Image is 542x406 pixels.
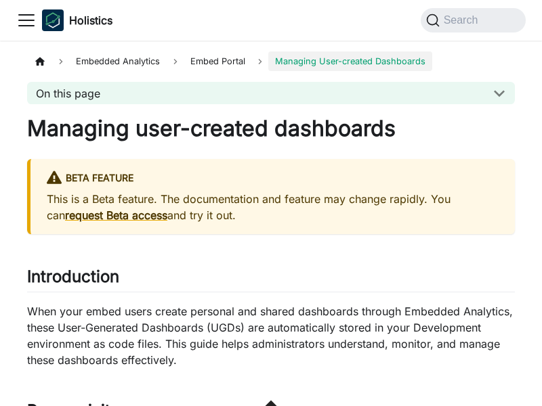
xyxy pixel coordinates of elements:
nav: Breadcrumbs [27,51,515,71]
h2: Introduction [27,267,515,292]
span: Managing User-created Dashboards [268,51,432,71]
b: Holistics [69,12,112,28]
a: request Beta access [65,208,167,222]
a: Embed Portal [184,51,252,71]
a: Home page [27,51,53,71]
img: Holistics [42,9,64,31]
a: HolisticsHolisticsHolistics [42,9,112,31]
span: Embed Portal [190,56,245,66]
div: BETA FEATURE [47,170,499,187]
button: On this page [27,82,515,104]
span: Search [440,14,486,26]
h1: Managing user-created dashboards [27,115,515,142]
button: Search (Command+K) [421,8,526,32]
p: When your embed users create personal and shared dashboards through Embedded Analytics, these Use... [27,303,515,368]
button: Toggle navigation bar [16,10,37,30]
p: This is a Beta feature. The documentation and feature may change rapidly. You can and try it out. [47,191,499,223]
span: Embedded Analytics [69,51,167,71]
